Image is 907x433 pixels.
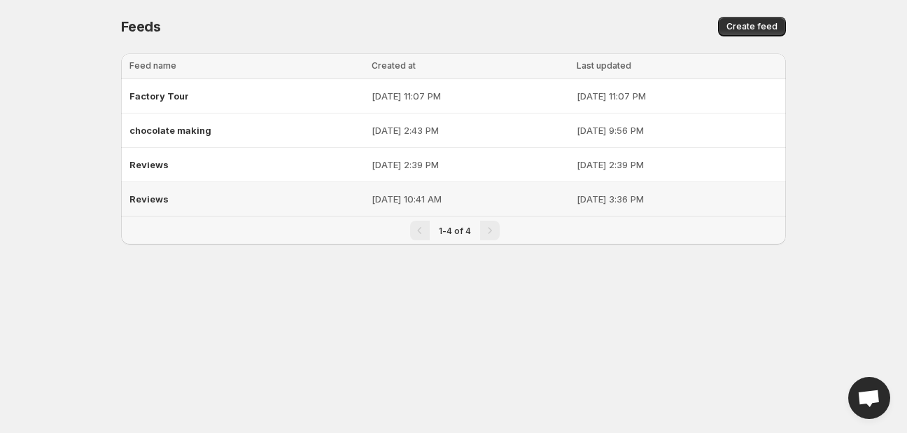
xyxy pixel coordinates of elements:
span: Created at [372,60,416,71]
p: [DATE] 2:39 PM [372,158,568,172]
p: [DATE] 9:56 PM [577,123,778,137]
p: [DATE] 10:41 AM [372,192,568,206]
span: Last updated [577,60,631,71]
span: Reviews [129,193,169,205]
span: Create feed [726,21,778,32]
span: Factory Tour [129,90,189,102]
p: [DATE] 11:07 PM [577,89,778,103]
p: [DATE] 2:43 PM [372,123,568,137]
p: [DATE] 2:39 PM [577,158,778,172]
p: [DATE] 3:36 PM [577,192,778,206]
span: chocolate making [129,125,211,136]
div: Open chat [848,377,890,419]
p: [DATE] 11:07 PM [372,89,568,103]
span: Feed name [129,60,176,71]
nav: Pagination [121,216,786,245]
button: Create feed [718,17,786,36]
span: Feeds [121,18,161,35]
span: 1-4 of 4 [439,226,471,236]
span: Reviews [129,159,169,170]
